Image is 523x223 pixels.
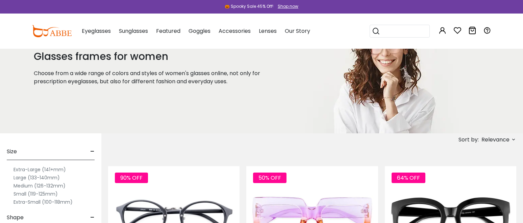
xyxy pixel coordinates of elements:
[278,3,298,9] div: Shop now
[156,27,180,35] span: Featured
[14,165,66,174] label: Extra-Large (141+mm)
[90,143,95,160] span: -
[7,143,17,160] span: Size
[115,173,148,183] span: 90% OFF
[297,15,468,133] img: glasses frames for women
[14,174,60,182] label: Large (133-140mm)
[34,50,280,63] h1: Glasses frames for women
[82,27,111,35] span: Eyeglasses
[285,27,310,35] span: Our Story
[392,173,425,183] span: 64% OFF
[225,3,273,9] div: 🎃 Spooky Sale 45% Off!
[32,25,72,37] img: abbeglasses.com
[189,27,210,35] span: Goggles
[458,136,479,143] span: Sort by:
[14,198,73,206] label: Extra-Small (100-118mm)
[14,190,58,198] label: Small (119-125mm)
[14,182,66,190] label: Medium (126-132mm)
[219,27,251,35] span: Accessories
[34,69,280,86] p: Choose from a wide range of colors and styles of women's glasses online, not only for prescriptio...
[253,173,287,183] span: 50% OFF
[274,3,298,9] a: Shop now
[259,27,277,35] span: Lenses
[119,27,148,35] span: Sunglasses
[481,134,509,146] span: Relevance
